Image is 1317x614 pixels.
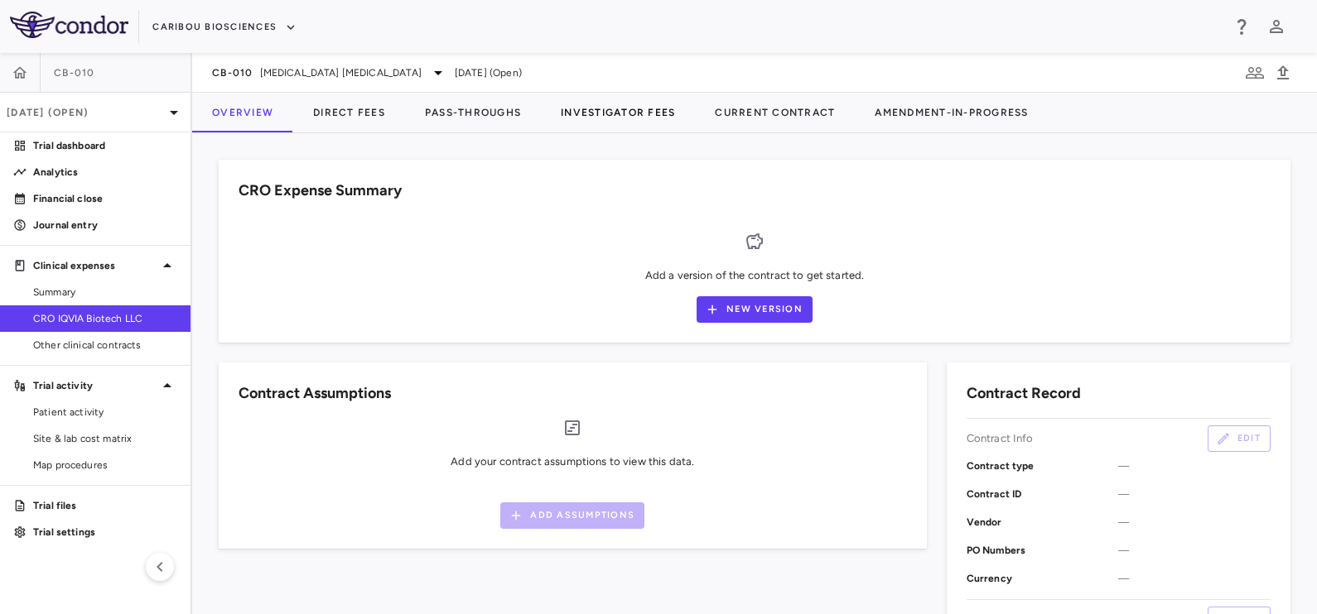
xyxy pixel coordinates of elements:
[967,515,1119,530] p: Vendor
[239,180,402,202] h6: CRO Expense Summary
[10,12,128,38] img: logo-full-SnFGN8VE.png
[192,93,293,132] button: Overview
[54,66,95,79] span: CB-010
[33,218,177,233] p: Journal entry
[293,93,405,132] button: Direct Fees
[1118,515,1271,530] span: —
[967,571,1119,586] p: Currency
[239,382,391,405] h6: Contract Assumptions
[33,311,177,326] span: CRO IQVIA Biotech LLC
[152,14,297,41] button: Caribou Biosciences
[33,498,177,513] p: Trial files
[212,66,253,79] span: CB-010
[697,296,813,323] button: New Version
[33,458,177,472] span: Map procedures
[541,93,695,132] button: Investigator Fees
[33,191,177,206] p: Financial close
[455,65,522,80] span: [DATE] (Open)
[260,65,422,80] span: [MEDICAL_DATA] [MEDICAL_DATA]
[967,431,1034,446] p: Contract Info
[967,458,1119,473] p: Contract type
[1118,571,1271,586] span: —
[695,93,855,132] button: Current Contract
[33,338,177,353] span: Other clinical contracts
[33,525,177,540] p: Trial settings
[33,258,157,273] p: Clinical expenses
[645,268,865,283] p: Add a version of the contract to get started.
[967,543,1119,558] p: PO Numbers
[33,138,177,153] p: Trial dashboard
[33,405,177,420] span: Patient activity
[405,93,541,132] button: Pass-Throughs
[7,105,164,120] p: [DATE] (Open)
[33,165,177,180] p: Analytics
[967,382,1081,405] h6: Contract Record
[1118,458,1271,473] span: —
[33,285,177,300] span: Summary
[1118,543,1271,558] span: —
[1118,487,1271,501] span: —
[967,487,1119,501] p: Contract ID
[33,431,177,446] span: Site & lab cost matrix
[855,93,1048,132] button: Amendment-In-Progress
[33,378,157,393] p: Trial activity
[451,454,694,469] p: Add your contract assumptions to view this data.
